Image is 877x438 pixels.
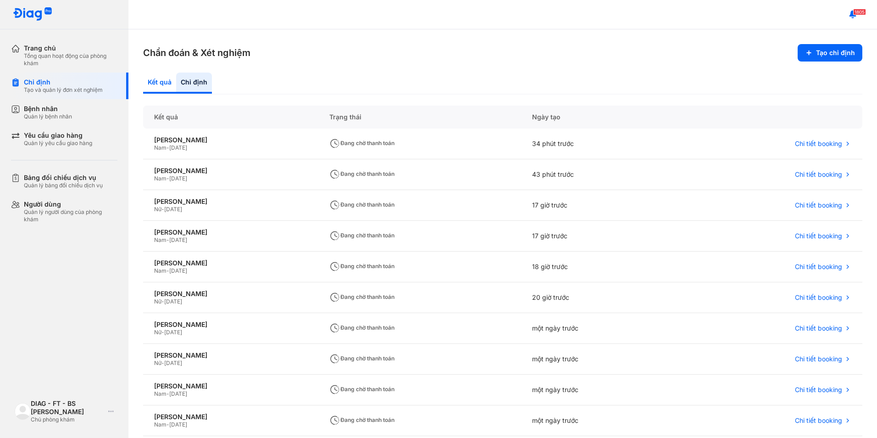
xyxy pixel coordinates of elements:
span: - [161,206,164,213]
div: một ngày trước [521,405,680,436]
span: - [161,298,164,305]
span: Chi tiết booking [795,386,842,394]
div: [PERSON_NAME] [154,167,307,175]
span: Nam [154,144,167,151]
div: Yêu cầu giao hàng [24,131,92,140]
span: Nam [154,421,167,428]
button: Tạo chỉ định [798,44,862,62]
div: Quản lý bệnh nhân [24,113,72,120]
span: Chi tiết booking [795,140,842,148]
div: [PERSON_NAME] [154,351,307,359]
div: Trạng thái [318,106,521,129]
div: [PERSON_NAME] [154,320,307,329]
h3: Chẩn đoán & Xét nghiệm [143,46,250,59]
span: [DATE] [164,359,182,366]
div: Người dùng [24,200,117,208]
span: Nam [154,267,167,274]
span: Đang chờ thanh toán [329,293,394,300]
div: Kết quả [143,73,176,94]
div: Chỉ định [24,78,103,86]
span: [DATE] [164,206,182,213]
span: Đang chờ thanh toán [329,140,394,146]
span: Nữ [154,329,161,336]
div: [PERSON_NAME] [154,259,307,267]
span: Chi tiết booking [795,293,842,302]
span: Chi tiết booking [795,170,842,179]
div: [PERSON_NAME] [154,197,307,206]
span: Chi tiết booking [795,416,842,425]
span: Chi tiết booking [795,201,842,209]
span: Chi tiết booking [795,324,842,332]
div: Chủ phòng khám [31,416,105,423]
span: Nam [154,236,167,243]
img: logo [15,403,31,419]
div: 20 giờ trước [521,282,680,313]
div: 17 giờ trước [521,190,680,221]
span: - [167,175,169,182]
div: Quản lý yêu cầu giao hàng [24,140,92,147]
div: một ngày trước [521,313,680,344]
span: - [167,390,169,397]
div: [PERSON_NAME] [154,136,307,144]
span: [DATE] [164,329,182,336]
span: [DATE] [164,298,182,305]
span: Đang chờ thanh toán [329,170,394,177]
div: Quản lý người dùng của phòng khám [24,208,117,223]
div: Trang chủ [24,44,117,52]
div: [PERSON_NAME] [154,382,307,390]
div: DIAG - FT - BS [PERSON_NAME] [31,399,105,416]
span: Đang chờ thanh toán [329,416,394,423]
span: Đang chờ thanh toán [329,263,394,270]
div: Tổng quan hoạt động của phòng khám [24,52,117,67]
span: Nữ [154,206,161,213]
span: Đang chờ thanh toán [329,201,394,208]
span: [DATE] [169,144,187,151]
span: Nam [154,390,167,397]
span: - [161,329,164,336]
span: Đang chờ thanh toán [329,355,394,362]
div: 18 giờ trước [521,252,680,282]
span: 1805 [853,9,866,15]
span: Chi tiết booking [795,355,842,363]
span: [DATE] [169,421,187,428]
span: [DATE] [169,390,187,397]
div: Ngày tạo [521,106,680,129]
span: - [167,236,169,243]
div: một ngày trước [521,375,680,405]
span: - [167,421,169,428]
div: Chỉ định [176,73,212,94]
div: [PERSON_NAME] [154,413,307,421]
div: [PERSON_NAME] [154,290,307,298]
span: Chi tiết booking [795,232,842,240]
span: [DATE] [169,236,187,243]
span: [DATE] [169,175,187,182]
div: Quản lý bảng đối chiếu dịch vụ [24,182,103,189]
span: - [167,267,169,274]
div: Kết quả [143,106,318,129]
span: - [161,359,164,366]
span: Nữ [154,298,161,305]
div: Bảng đối chiếu dịch vụ [24,174,103,182]
div: một ngày trước [521,344,680,375]
span: Đang chờ thanh toán [329,386,394,393]
div: Tạo và quản lý đơn xét nghiệm [24,86,103,94]
div: 43 phút trước [521,159,680,190]
span: Đang chờ thanh toán [329,232,394,239]
span: [DATE] [169,267,187,274]
div: 34 phút trước [521,129,680,159]
div: Bệnh nhân [24,105,72,113]
span: Chi tiết booking [795,263,842,271]
img: logo [13,7,52,22]
span: Nam [154,175,167,182]
div: 17 giờ trước [521,221,680,252]
div: [PERSON_NAME] [154,228,307,236]
span: Đang chờ thanh toán [329,324,394,331]
span: - [167,144,169,151]
span: Nữ [154,359,161,366]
